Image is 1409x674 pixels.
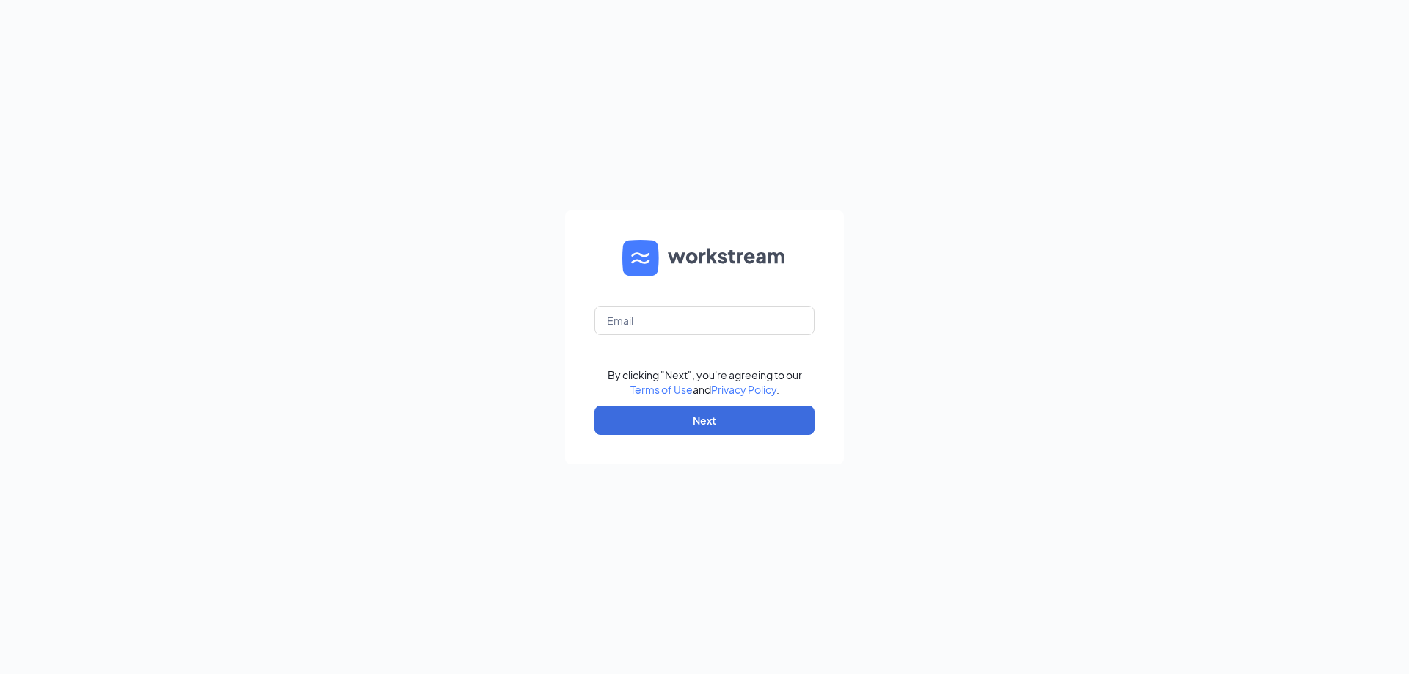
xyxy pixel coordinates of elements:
input: Email [594,306,815,335]
a: Privacy Policy [711,383,776,396]
div: By clicking "Next", you're agreeing to our and . [608,367,802,397]
a: Terms of Use [630,383,693,396]
img: WS logo and Workstream text [622,240,787,276]
button: Next [594,406,815,435]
